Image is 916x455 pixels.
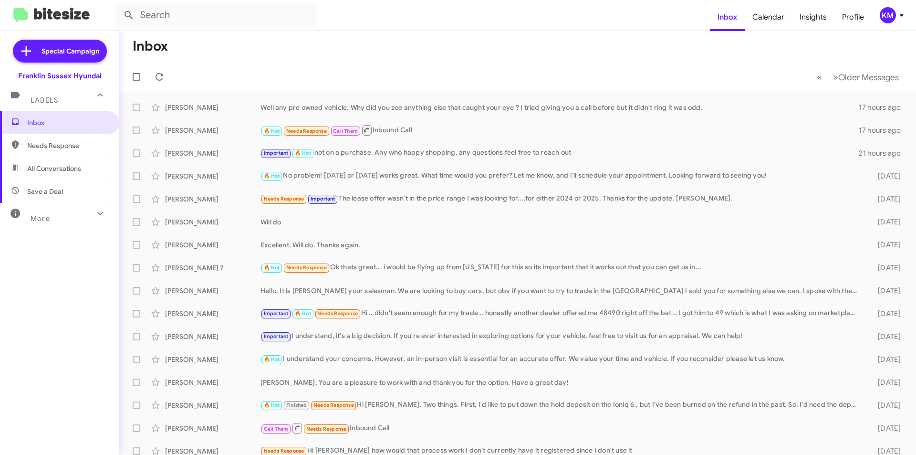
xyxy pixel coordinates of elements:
[264,426,289,432] span: Call Them
[264,173,280,179] span: 🔥 Hot
[260,422,863,434] div: Inbound Call
[264,402,280,408] span: 🔥 Hot
[260,103,859,112] div: Well any pre owned vehicle. Why did you see anything else that caught your eye ? I tried giving y...
[260,262,863,273] div: Ok thats great... i would be flying up from [US_STATE] for this so its important that it works ou...
[863,378,908,387] div: [DATE]
[792,3,834,31] a: Insights
[260,400,863,411] div: Hi [PERSON_NAME]. Two things. First, I'd like to put down the hold deposit on the Ioniq 6., but I...
[313,402,354,408] span: Needs Response
[133,39,168,54] h1: Inbox
[863,332,908,341] div: [DATE]
[260,124,859,136] div: Inbound Call
[817,71,822,83] span: «
[165,194,260,204] div: [PERSON_NAME]
[165,263,260,273] div: [PERSON_NAME] ?
[260,240,863,250] div: Excellent. Will do. Thanks again.
[165,103,260,112] div: [PERSON_NAME]
[165,286,260,296] div: [PERSON_NAME]
[872,7,906,23] button: KM
[260,354,863,365] div: I understand your concerns. However, an in-person visit is essential for an accurate offer. We va...
[859,103,908,112] div: 17 hours ago
[834,3,872,31] a: Profile
[165,378,260,387] div: [PERSON_NAME]
[165,240,260,250] div: [PERSON_NAME]
[863,240,908,250] div: [DATE]
[863,171,908,181] div: [DATE]
[859,126,908,135] div: 17 hours ago
[165,126,260,135] div: [PERSON_NAME]
[31,96,58,105] span: Labels
[165,171,260,181] div: [PERSON_NAME]
[165,355,260,364] div: [PERSON_NAME]
[264,333,289,339] span: Important
[27,141,108,150] span: Needs Response
[863,286,908,296] div: [DATE]
[838,72,899,83] span: Older Messages
[286,402,307,408] span: Finished
[317,310,358,317] span: Needs Response
[260,308,863,319] div: Hi .. didn't seem enough for my trade .. honestly another dealer offered me 48490 right off the b...
[286,265,327,271] span: Needs Response
[863,355,908,364] div: [DATE]
[311,196,335,202] span: Important
[306,426,347,432] span: Needs Response
[863,401,908,410] div: [DATE]
[863,194,908,204] div: [DATE]
[165,332,260,341] div: [PERSON_NAME]
[165,401,260,410] div: [PERSON_NAME]
[264,448,304,454] span: Needs Response
[880,7,896,23] div: KM
[264,128,280,134] span: 🔥 Hot
[260,193,863,204] div: The lease offer wasn't in the price range I was looking for....for either 2024 or 2025. Thanks fo...
[264,150,289,156] span: Important
[264,356,280,362] span: 🔥 Hot
[264,196,304,202] span: Needs Response
[27,118,108,127] span: Inbox
[333,128,358,134] span: Call Them
[31,214,50,223] span: More
[42,46,99,56] span: Special Campaign
[18,71,102,81] div: Franklin Sussex Hyundai
[27,164,81,173] span: All Conversations
[165,148,260,158] div: [PERSON_NAME]
[863,263,908,273] div: [DATE]
[812,67,905,87] nav: Page navigation example
[260,331,863,342] div: I understand, it's a big decision. If you're ever interested in exploring options for your vehicl...
[863,423,908,433] div: [DATE]
[710,3,745,31] a: Inbox
[165,309,260,318] div: [PERSON_NAME]
[745,3,792,31] a: Calendar
[295,150,311,156] span: 🔥 Hot
[165,217,260,227] div: [PERSON_NAME]
[115,4,316,27] input: Search
[260,217,863,227] div: Will do
[863,309,908,318] div: [DATE]
[264,310,289,317] span: Important
[811,67,828,87] button: Previous
[859,148,908,158] div: 21 hours ago
[260,170,863,181] div: No problem! [DATE] or [DATE] works great. What time would you prefer? Let me know, and I’ll sched...
[165,423,260,433] div: [PERSON_NAME]
[827,67,905,87] button: Next
[260,286,863,296] div: Hello. It is [PERSON_NAME] your salesman. We are looking to buy cars, but obv if you want to try ...
[295,310,311,317] span: 🔥 Hot
[27,187,63,196] span: Save a Deal
[286,128,327,134] span: Needs Response
[260,148,859,159] div: not on a purchase. Any who happy shopping, any questions feel free to reach out
[13,40,107,63] a: Special Campaign
[833,71,838,83] span: »
[260,378,863,387] div: [PERSON_NAME], You are a pleasure to work with and thank you for the option. Have a great day!
[863,217,908,227] div: [DATE]
[264,265,280,271] span: 🔥 Hot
